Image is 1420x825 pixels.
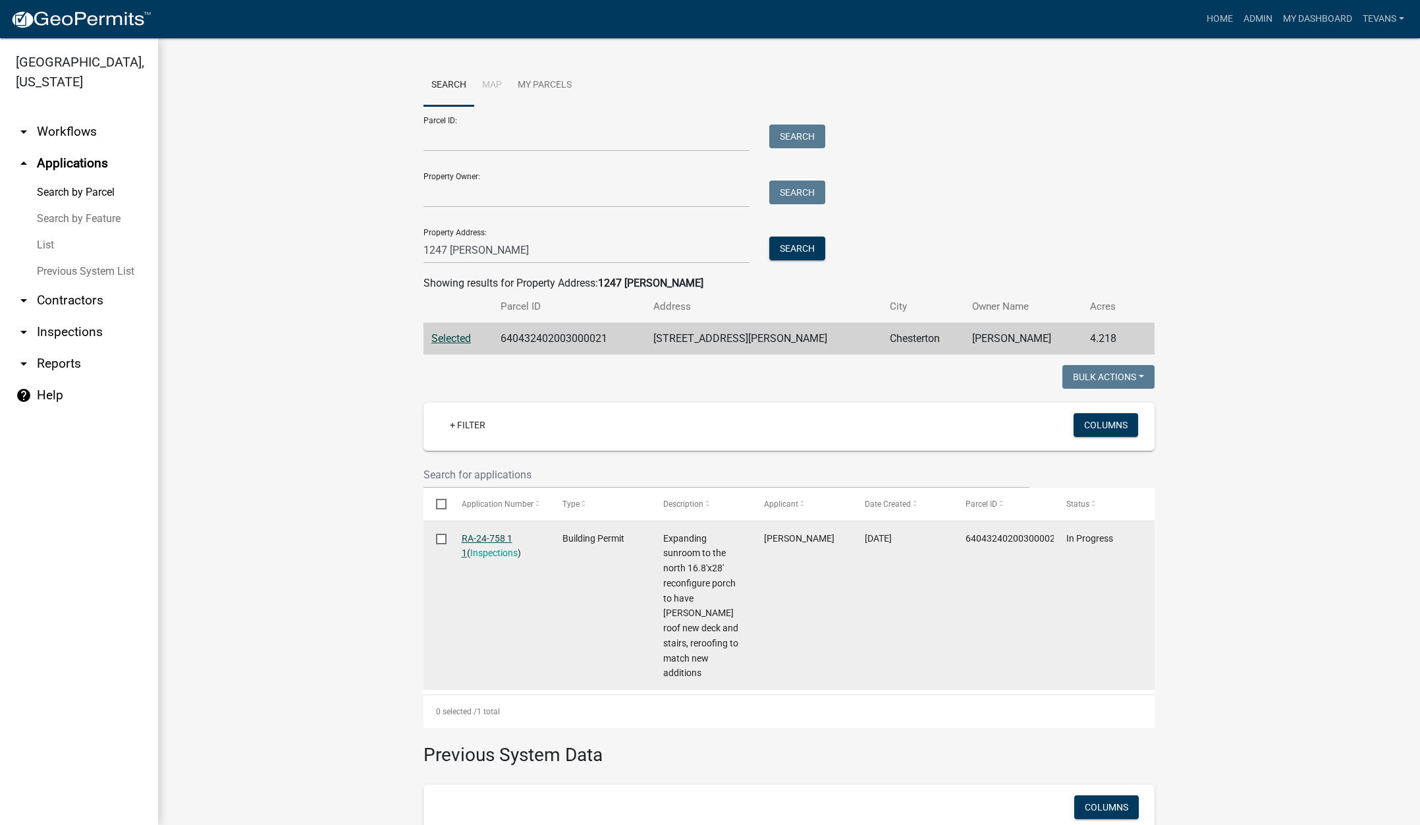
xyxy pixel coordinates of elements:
a: + Filter [439,413,496,437]
h3: Previous System Data [423,728,1155,769]
span: Expanding sunroom to the north 16.8'x28' reconfigure porch to have gable roof new deck and stairs... [663,533,738,679]
a: Inspections [470,548,518,558]
td: [STREET_ADDRESS][PERSON_NAME] [645,323,882,355]
datatable-header-cell: Status [1054,488,1155,520]
span: 05/06/2024 [865,533,892,544]
span: 640432402003000021 [966,533,1060,544]
th: Parcel ID [493,291,645,322]
a: My Parcels [510,65,580,107]
i: arrow_drop_down [16,324,32,340]
span: Applicant [764,499,798,509]
i: help [16,387,32,403]
span: Date Created [865,499,911,509]
span: Type [562,499,580,509]
i: arrow_drop_down [16,356,32,372]
span: Application Number [462,499,533,509]
th: Address [645,291,882,322]
span: In Progress [1066,533,1113,544]
input: Search for applications [423,461,1029,488]
span: Parcel ID [966,499,997,509]
datatable-header-cell: Type [549,488,650,520]
datatable-header-cell: Applicant [751,488,852,520]
td: Chesterton [882,323,964,355]
a: Home [1201,7,1238,32]
td: 4.218 [1082,323,1135,355]
i: arrow_drop_down [16,124,32,140]
td: 640432402003000021 [493,323,645,355]
div: 1 total [423,695,1155,728]
button: Search [769,125,825,148]
span: Building Permit [562,533,624,544]
button: Columns [1074,795,1139,819]
a: My Dashboard [1278,7,1357,32]
datatable-header-cell: Application Number [449,488,549,520]
strong: 1247 [PERSON_NAME] [598,277,703,289]
a: Search [423,65,474,107]
a: tevans [1357,7,1409,32]
td: [PERSON_NAME] [964,323,1083,355]
i: arrow_drop_down [16,293,32,308]
datatable-header-cell: Description [651,488,751,520]
span: Description [663,499,703,509]
datatable-header-cell: Date Created [852,488,953,520]
button: Bulk Actions [1062,365,1155,389]
span: Status [1066,499,1089,509]
th: Owner Name [964,291,1083,322]
span: Tracy Thompson [764,533,834,544]
button: Columns [1074,413,1138,437]
button: Search [769,237,825,260]
datatable-header-cell: Select [423,488,449,520]
div: Showing results for Property Address: [423,275,1155,291]
button: Search [769,181,825,204]
th: Acres [1082,291,1135,322]
a: RA-24-758 1 1 [462,533,512,559]
i: arrow_drop_up [16,156,32,171]
a: Admin [1238,7,1278,32]
a: Selected [431,332,471,345]
datatable-header-cell: Parcel ID [953,488,1054,520]
div: ( ) [462,531,537,561]
span: 0 selected / [436,707,477,716]
th: City [882,291,964,322]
